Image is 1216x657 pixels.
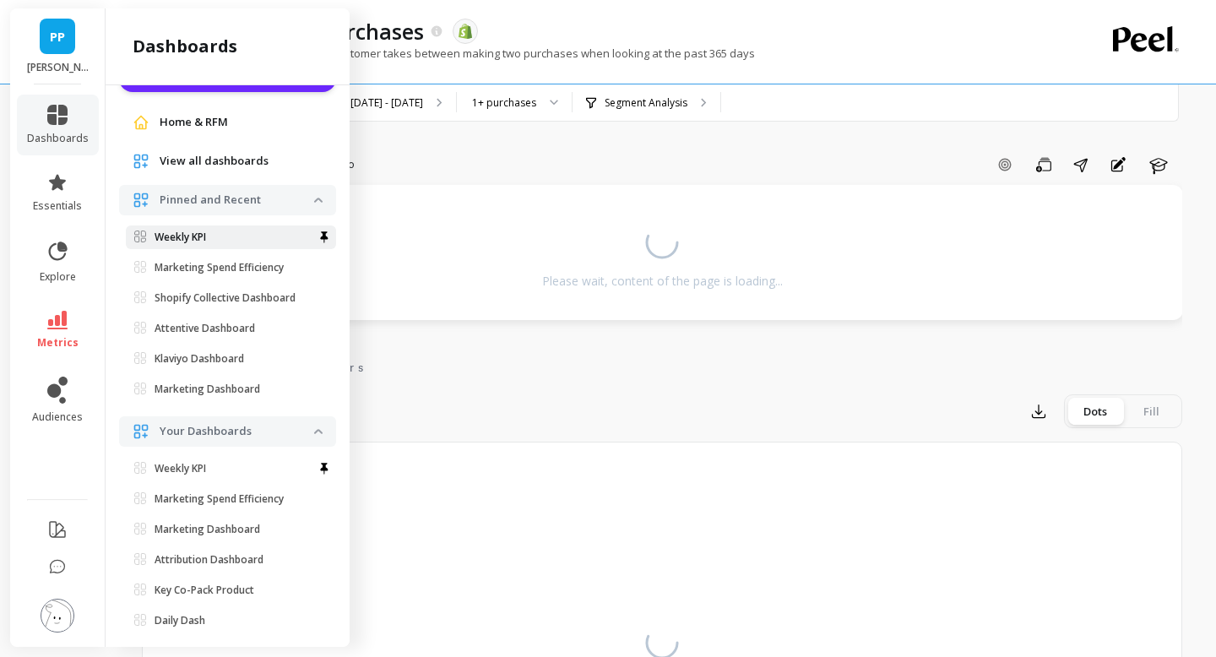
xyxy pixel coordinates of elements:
[40,270,76,284] span: explore
[1067,398,1123,425] div: Dots
[314,198,323,203] img: down caret icon
[37,336,79,350] span: metrics
[160,114,228,131] span: Home & RFM
[155,614,205,627] p: Daily Dash
[142,46,755,61] p: The average number of days a customer takes between making two purchases when looking at the past...
[160,153,323,170] a: View all dashboards
[155,291,296,305] p: Shopify Collective Dashboard
[605,96,687,110] p: Segment Analysis
[50,27,65,46] span: PP
[133,35,237,58] h2: dashboards
[155,322,255,335] p: Attentive Dashboard
[155,523,260,536] p: Marketing Dashboard
[133,423,149,440] img: navigation item icon
[133,114,149,131] img: navigation item icon
[472,95,536,111] div: 1+ purchases
[1123,398,1179,425] div: Fill
[155,261,284,274] p: Marketing Spend Efficiency
[314,429,323,434] img: down caret icon
[542,273,783,290] div: Please wait, content of the page is loading...
[160,192,314,209] p: Pinned and Recent
[32,410,83,424] span: audiences
[41,599,74,633] img: profile picture
[142,345,1182,384] nav: Tabs
[160,423,314,440] p: Your Dashboards
[155,553,263,567] p: Attribution Dashboard
[133,153,149,170] img: navigation item icon
[155,352,244,366] p: Klaviyo Dashboard
[155,231,206,244] p: Weekly KPI
[160,153,269,170] span: View all dashboards
[33,199,82,213] span: essentials
[155,383,260,396] p: Marketing Dashboard
[155,492,284,506] p: Marketing Spend Efficiency
[27,132,89,145] span: dashboards
[155,584,254,597] p: Key Co-Pack Product
[27,61,89,74] p: Porter Road - porterroad.myshopify.com
[155,462,206,475] p: Weekly KPI
[133,192,149,209] img: navigation item icon
[458,24,473,39] img: api.shopify.svg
